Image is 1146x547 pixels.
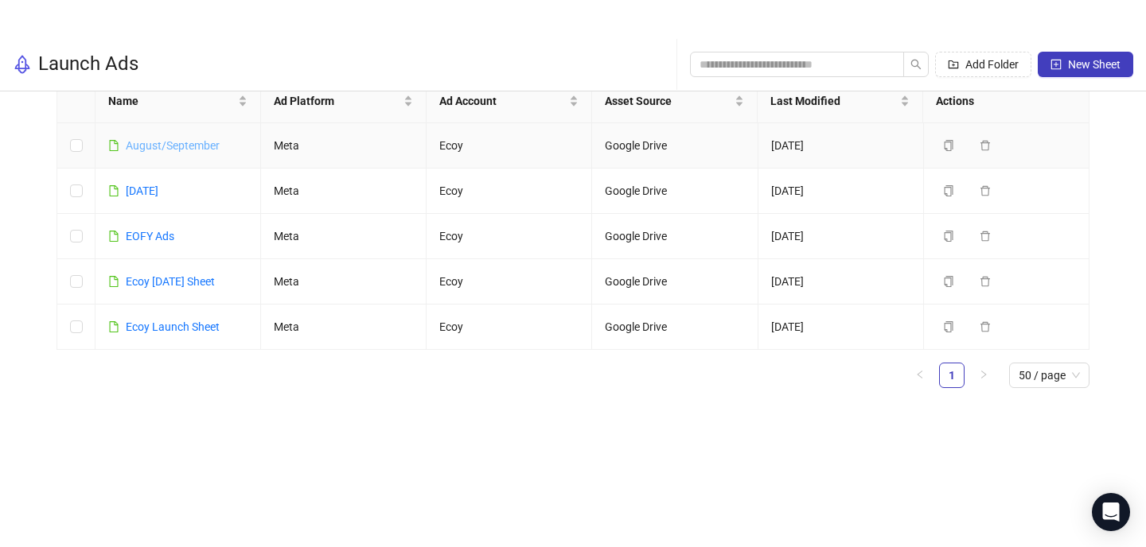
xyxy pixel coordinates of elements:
span: delete [980,231,991,242]
span: rocket [13,55,32,74]
td: Ecoy [427,305,592,350]
span: file [108,231,119,242]
h3: Launch Ads [38,52,138,77]
th: Ad Account [427,80,592,123]
span: delete [980,140,991,151]
a: Ecoy [DATE] Sheet [126,275,215,288]
span: copy [943,140,954,151]
span: Ad Account [439,92,566,110]
td: Google Drive [592,305,758,350]
span: plus-square [1050,59,1062,70]
span: left [915,370,925,379]
span: Add Folder [965,58,1019,71]
td: Meta [261,169,427,214]
td: Ecoy [427,259,592,305]
button: Add Folder [935,52,1031,77]
span: Asset Source [605,92,731,110]
span: search [910,59,922,70]
span: Last Modified [770,92,897,110]
span: folder-add [948,59,959,70]
td: Meta [261,214,427,259]
li: Next Page [971,363,996,388]
td: Google Drive [592,169,758,214]
span: copy [943,276,954,287]
span: delete [980,185,991,196]
span: file [108,276,119,287]
span: right [979,370,988,379]
td: Meta [261,305,427,350]
li: 1 [939,363,965,388]
div: Page Size [1009,363,1089,388]
div: Open Intercom Messenger [1092,493,1130,531]
li: Previous Page [907,363,933,388]
th: Ad Platform [261,80,427,123]
span: delete [980,276,991,287]
span: 50 / page [1019,363,1080,387]
span: New Sheet [1068,58,1121,71]
a: [DATE] [126,184,158,197]
td: Google Drive [592,214,758,259]
th: Actions [923,80,1089,123]
td: [DATE] [758,169,924,214]
span: file [108,321,119,332]
td: Ecoy [427,123,592,169]
span: file [108,185,119,196]
th: Name [95,80,261,123]
span: copy [943,231,954,242]
th: Last Modified [758,80,923,123]
a: EOFY Ads [126,230,174,242]
span: delete [980,321,991,332]
span: Ad Platform [274,92,400,110]
td: Ecoy [427,214,592,259]
td: [DATE] [758,259,924,305]
a: August/September [126,139,220,152]
button: New Sheet [1038,52,1133,77]
a: 1 [940,363,964,387]
th: Asset Source [592,80,758,123]
a: Ecoy Launch Sheet [126,320,220,333]
span: copy [943,185,954,196]
td: [DATE] [758,214,924,259]
button: left [907,363,933,388]
td: [DATE] [758,305,924,350]
td: Ecoy [427,169,592,214]
span: file [108,140,119,151]
button: right [971,363,996,388]
td: Meta [261,123,427,169]
span: copy [943,321,954,332]
td: Google Drive [592,123,758,169]
td: Google Drive [592,259,758,305]
span: Name [108,92,235,110]
td: Meta [261,259,427,305]
td: [DATE] [758,123,924,169]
